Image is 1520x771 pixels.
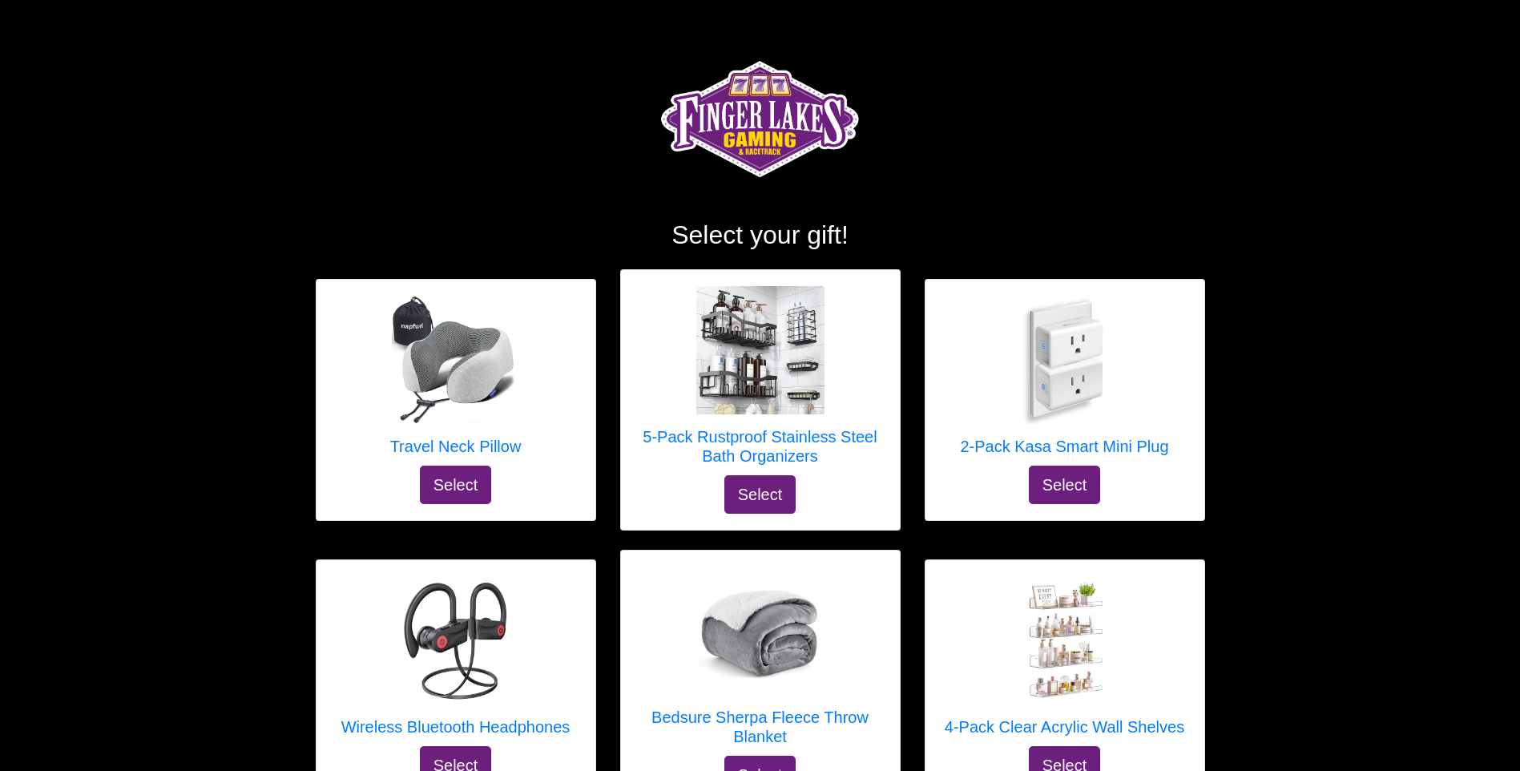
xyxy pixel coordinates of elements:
img: Bedsure Sherpa Fleece Throw Blanket [696,567,825,695]
a: Travel Neck Pillow Travel Neck Pillow [390,296,522,466]
img: 2-Pack Kasa Smart Mini Plug [1000,296,1128,424]
button: Select [420,466,492,504]
h5: 4-Pack Clear Acrylic Wall Shelves [945,717,1184,737]
h5: 2-Pack Kasa Smart Mini Plug [960,437,1168,456]
a: 2-Pack Kasa Smart Mini Plug 2-Pack Kasa Smart Mini Plug [960,296,1168,466]
img: 5-Pack Rustproof Stainless Steel Bath Organizers [696,286,825,414]
h2: Select your gift! [316,220,1205,250]
button: Select [1029,466,1101,504]
h5: Bedsure Sherpa Fleece Throw Blanket [637,708,884,746]
h5: 5-Pack Rustproof Stainless Steel Bath Organizers [637,427,884,466]
img: Travel Neck Pillow [392,296,520,424]
img: Logo [656,40,864,200]
a: 4-Pack Clear Acrylic Wall Shelves 4-Pack Clear Acrylic Wall Shelves [945,576,1184,746]
a: Wireless Bluetooth Headphones Wireless Bluetooth Headphones [341,576,571,746]
img: 4-Pack Clear Acrylic Wall Shelves [1000,576,1128,704]
button: Select [724,475,796,514]
a: Bedsure Sherpa Fleece Throw Blanket Bedsure Sherpa Fleece Throw Blanket [637,567,884,756]
img: Wireless Bluetooth Headphones [391,576,519,704]
h5: Travel Neck Pillow [390,437,522,456]
a: 5-Pack Rustproof Stainless Steel Bath Organizers 5-Pack Rustproof Stainless Steel Bath Organizers [637,286,884,475]
h5: Wireless Bluetooth Headphones [341,717,571,737]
